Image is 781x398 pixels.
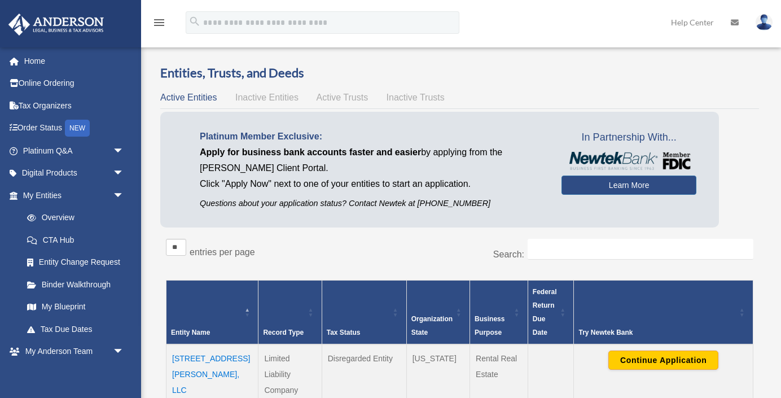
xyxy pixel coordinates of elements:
label: Search: [493,250,524,259]
img: User Pic [756,14,773,30]
th: Business Purpose: Activate to sort [470,281,528,345]
a: Online Ordering [8,72,141,95]
img: Anderson Advisors Platinum Portal [5,14,107,36]
a: Digital Productsarrow_drop_down [8,162,141,185]
span: Active Entities [160,93,217,102]
div: Try Newtek Bank [578,326,736,339]
i: search [188,15,201,28]
span: Federal Return Due Date [533,288,557,336]
span: Apply for business bank accounts faster and easier [200,147,421,157]
span: arrow_drop_down [113,184,135,207]
span: Inactive Entities [235,93,299,102]
span: Inactive Trusts [387,93,445,102]
span: Organization State [411,315,453,336]
th: Entity Name: Activate to invert sorting [166,281,258,345]
span: arrow_drop_down [113,162,135,185]
th: Tax Status: Activate to sort [322,281,406,345]
a: Home [8,50,141,72]
span: arrow_drop_down [113,139,135,163]
th: Federal Return Due Date: Activate to sort [528,281,574,345]
span: Entity Name [171,329,210,336]
span: arrow_drop_down [113,340,135,364]
h3: Entities, Trusts, and Deeds [160,64,759,82]
a: My Blueprint [16,296,135,318]
a: Entity Change Request [16,251,135,274]
span: Record Type [263,329,304,336]
div: NEW [65,120,90,137]
span: Tax Status [327,329,361,336]
span: In Partnership With... [561,129,696,147]
a: Tax Due Dates [16,318,135,340]
a: Learn More [561,176,696,195]
a: menu [152,20,166,29]
th: Try Newtek Bank : Activate to sort [574,281,753,345]
a: CTA Hub [16,229,135,251]
span: Business Purpose [475,315,504,336]
label: entries per page [190,247,255,257]
p: by applying from the [PERSON_NAME] Client Portal. [200,145,545,176]
p: Platinum Member Exclusive: [200,129,545,145]
th: Record Type: Activate to sort [258,281,322,345]
a: My Entitiesarrow_drop_down [8,184,135,207]
button: Continue Application [608,351,718,370]
i: menu [152,16,166,29]
th: Organization State: Activate to sort [406,281,470,345]
a: My Anderson Teamarrow_drop_down [8,340,141,363]
a: Tax Organizers [8,94,141,117]
span: Active Trusts [317,93,368,102]
a: Order StatusNEW [8,117,141,140]
img: NewtekBankLogoSM.png [567,152,691,170]
p: Click "Apply Now" next to one of your entities to start an application. [200,176,545,192]
a: Overview [16,207,130,229]
p: Questions about your application status? Contact Newtek at [PHONE_NUMBER] [200,196,545,211]
a: Platinum Q&Aarrow_drop_down [8,139,141,162]
a: Binder Walkthrough [16,273,135,296]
